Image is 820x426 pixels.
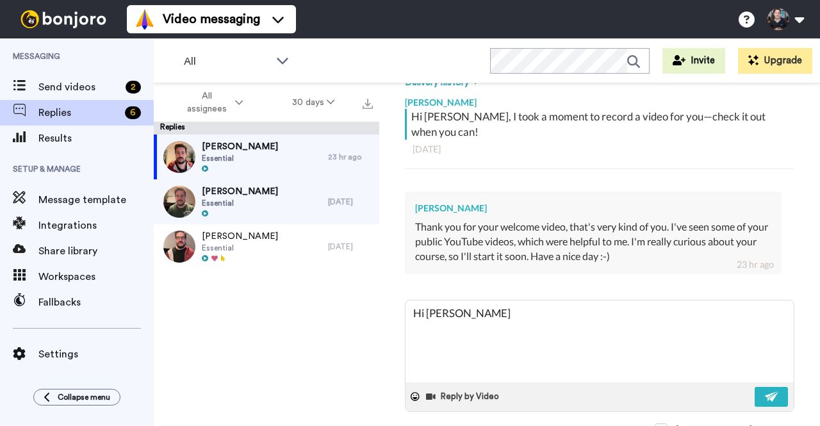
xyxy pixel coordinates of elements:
[156,85,268,120] button: All assignees
[415,202,771,215] div: [PERSON_NAME]
[363,99,373,109] img: export.svg
[328,242,373,252] div: [DATE]
[415,220,771,264] div: Thank you for your welcome video, that's very kind of you. I've seen some of your public YouTube ...
[58,392,110,402] span: Collapse menu
[202,198,278,208] span: Essential
[202,230,278,243] span: [PERSON_NAME]
[38,269,154,284] span: Workspaces
[765,391,779,402] img: send-white.svg
[662,48,725,74] button: Invite
[154,135,379,179] a: [PERSON_NAME]Essential23 hr ago
[38,105,120,120] span: Replies
[38,131,154,146] span: Results
[38,192,154,208] span: Message template
[359,93,377,112] button: Export all results that match these filters now.
[202,153,278,163] span: Essential
[38,347,154,362] span: Settings
[411,109,791,140] div: Hi [PERSON_NAME], I took a moment to record a video for you—check it out when you can!
[184,54,270,69] span: All
[737,258,774,271] div: 23 hr ago
[425,387,503,406] button: Reply by Video
[163,231,195,263] img: ad0ac35e-babd-460e-890d-76cb2374ebcf-thumb.jpg
[38,79,120,95] span: Send videos
[38,243,154,259] span: Share library
[181,90,233,115] span: All assignees
[163,141,195,173] img: 56184d6a-f580-42d2-9a5a-5fdd89eace22-thumb.jpg
[268,91,359,114] button: 30 days
[15,10,111,28] img: bj-logo-header-white.svg
[413,143,787,156] div: [DATE]
[38,295,154,310] span: Fallbacks
[38,218,154,233] span: Integrations
[154,224,379,269] a: [PERSON_NAME]Essential[DATE]
[738,48,812,74] button: Upgrade
[125,106,141,119] div: 6
[163,10,260,28] span: Video messaging
[202,185,278,198] span: [PERSON_NAME]
[163,186,195,218] img: 33e20991-efa3-4acb-bc32-32028534ad9c-thumb.jpg
[126,81,141,94] div: 2
[33,389,120,406] button: Collapse menu
[202,140,278,153] span: [PERSON_NAME]
[154,122,379,135] div: Replies
[406,300,794,382] textarea: Hi Zsol
[202,243,278,253] span: Essential
[405,90,794,109] div: [PERSON_NAME]
[328,197,373,207] div: [DATE]
[154,179,379,224] a: [PERSON_NAME]Essential[DATE]
[135,9,155,29] img: vm-color.svg
[328,152,373,162] div: 23 hr ago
